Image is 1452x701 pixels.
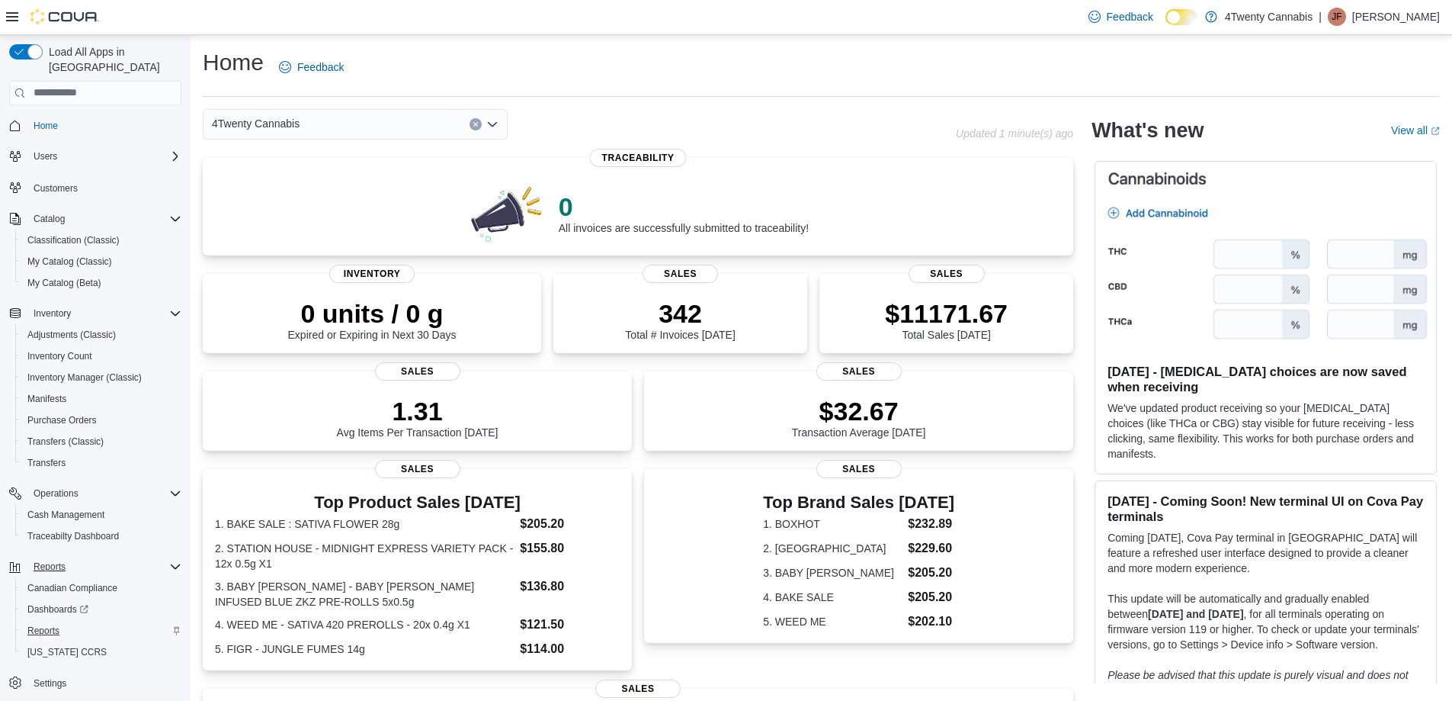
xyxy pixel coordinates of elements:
span: Canadian Compliance [27,582,117,594]
span: Load All Apps in [GEOGRAPHIC_DATA] [43,44,181,75]
button: Classification (Classic) [15,230,188,251]
span: Cash Management [27,509,104,521]
div: Avg Items Per Transaction [DATE] [337,396,498,439]
dt: 2. [GEOGRAPHIC_DATA] [763,541,902,556]
em: Please be advised that this update is purely visual and does not impact payment functionality. [1107,669,1409,696]
button: Reports [15,620,188,642]
span: Purchase Orders [27,414,97,426]
div: All invoices are successfully submitted to traceability! [559,191,809,234]
span: Dashboards [21,600,181,619]
span: Sales [816,460,902,478]
button: Reports [27,558,72,576]
p: 4Twenty Cannabis [1225,8,1313,26]
h3: Top Product Sales [DATE] [215,494,620,512]
input: Dark Mode [1165,9,1197,25]
button: Settings [3,672,188,694]
button: Open list of options [486,118,498,130]
span: JF [1332,8,1341,26]
img: Cova [30,9,99,24]
span: Inventory Count [21,347,181,365]
a: Settings [27,674,72,693]
span: Cash Management [21,506,181,524]
span: Sales [816,362,902,381]
button: Inventory Manager (Classic) [15,367,188,388]
span: Reports [21,622,181,640]
span: Feedback [1107,9,1153,24]
div: Transaction Average [DATE] [792,396,926,439]
dt: 3. BABY [PERSON_NAME] [763,565,902,580]
a: Classification (Classic) [21,231,126,249]
span: Manifests [21,390,181,408]
button: Transfers (Classic) [15,431,188,452]
div: Total Sales [DATE] [885,298,1008,341]
span: Transfers (Classic) [27,436,104,448]
p: [PERSON_NAME] [1352,8,1440,26]
span: Sales [643,265,719,283]
span: Sales [375,460,460,478]
dd: $155.80 [520,539,620,558]
span: Reports [34,561,66,573]
h2: What's new [1091,118,1204,143]
span: Transfers (Classic) [21,432,181,451]
dd: $202.10 [908,613,954,631]
div: Expired or Expiring in Next 30 Days [288,298,457,341]
span: Washington CCRS [21,643,181,661]
span: My Catalog (Classic) [21,252,181,271]
span: Customers [27,178,181,197]
h3: Top Brand Sales [DATE] [763,494,954,512]
span: Classification (Classic) [27,234,120,246]
span: Transfers [27,457,66,469]
a: Purchase Orders [21,411,103,429]
span: Feedback [297,59,344,75]
a: Manifests [21,390,72,408]
p: 342 [625,298,735,329]
dt: 5. WEED ME [763,614,902,629]
dd: $136.80 [520,577,620,596]
a: Transfers [21,454,72,472]
dt: 1. BAKE SALE : SATIVA FLOWER 28g [215,516,514,532]
dd: $205.20 [520,515,620,533]
a: Customers [27,179,84,198]
a: Inventory Count [21,347,98,365]
span: Transfers [21,454,181,472]
a: Inventory Manager (Classic) [21,368,148,387]
span: Inventory Manager (Classic) [27,371,142,384]
span: Inventory Count [27,350,92,362]
dd: $121.50 [520,616,620,634]
p: 0 [559,191,809,222]
button: Traceabilty Dashboard [15,526,188,547]
button: Operations [3,483,188,504]
span: My Catalog (Classic) [27,256,112,268]
p: We've updated product receiving so your [MEDICAL_DATA] choices (like THCa or CBG) stay visible fo... [1107,400,1424,461]
span: Traceability [590,149,687,167]
div: Total # Invoices [DATE] [625,298,735,341]
button: Customers [3,176,188,198]
button: Adjustments (Classic) [15,324,188,346]
span: Sales [375,362,460,381]
span: Users [27,147,181,166]
button: Transfers [15,452,188,474]
button: Purchase Orders [15,410,188,431]
span: Inventory [329,265,415,283]
dd: $205.20 [908,588,954,606]
dd: $205.20 [908,564,954,582]
button: My Catalog (Classic) [15,251,188,272]
button: Operations [27,484,85,503]
span: Reports [27,558,181,576]
span: Home [34,120,58,132]
span: Inventory Manager (Classic) [21,368,181,387]
a: Canadian Compliance [21,579,123,597]
span: My Catalog (Beta) [27,277,101,289]
dt: 4. WEED ME - SATIVA 420 PREROLLS - 20x 0.4g X1 [215,617,514,632]
a: Dashboards [21,600,95,619]
button: Cash Management [15,504,188,526]
strong: [DATE] and [DATE] [1148,608,1243,620]
button: My Catalog (Beta) [15,272,188,294]
span: Operations [27,484,181,503]
button: Inventory [3,303,188,324]
button: Home [3,114,188,137]
span: Operations [34,487,79,500]
a: Feedback [273,52,350,82]
button: Reports [3,556,188,577]
p: 1.31 [337,396,498,426]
